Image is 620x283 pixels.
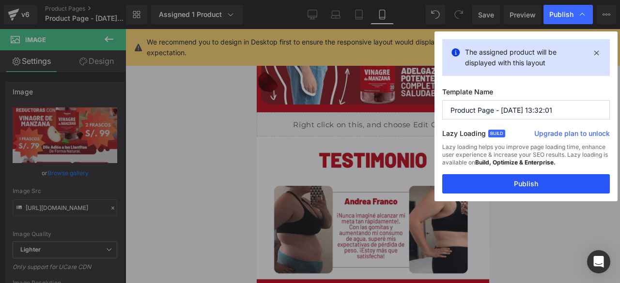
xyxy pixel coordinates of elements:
[475,159,556,166] strong: Build, Optimize & Enterprise.
[534,129,610,142] a: Upgrade plan to unlock
[442,127,486,143] label: Lazy Loading
[442,143,610,174] div: Lazy loading helps you improve page loading time, enhance user experience & increase your SEO res...
[442,174,610,194] button: Publish
[442,88,610,100] label: Template Name
[587,250,610,273] div: Open Intercom Messenger
[549,10,573,19] span: Publish
[488,130,505,137] span: Build
[465,47,587,68] p: The assigned product will be displayed with this layout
